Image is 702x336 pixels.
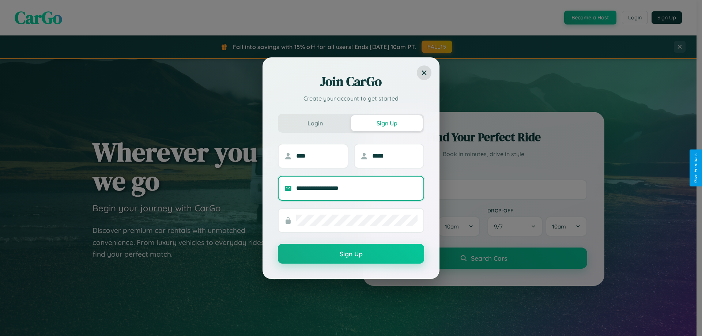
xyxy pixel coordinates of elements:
button: Sign Up [351,115,423,131]
button: Sign Up [278,244,424,264]
h2: Join CarGo [278,73,424,90]
button: Login [279,115,351,131]
p: Create your account to get started [278,94,424,103]
div: Give Feedback [693,153,698,183]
